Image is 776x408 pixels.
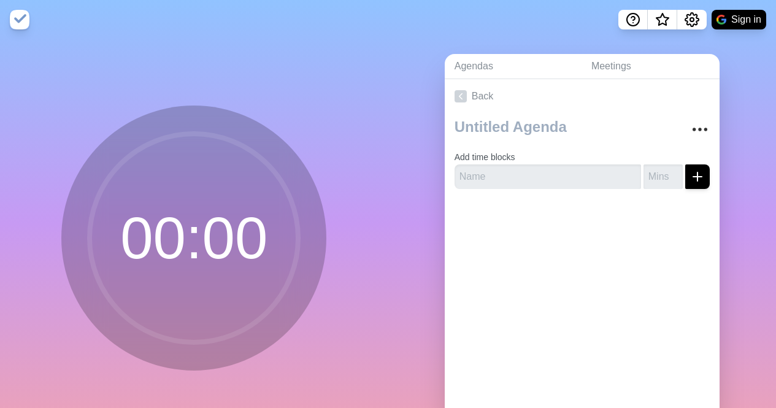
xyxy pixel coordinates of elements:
label: Add time blocks [455,152,515,162]
a: Agendas [445,54,582,79]
img: google logo [716,15,726,25]
button: Help [618,10,648,29]
a: Meetings [582,54,720,79]
button: More [688,117,712,142]
button: What’s new [648,10,677,29]
button: Settings [677,10,707,29]
input: Mins [643,164,683,189]
img: timeblocks logo [10,10,29,29]
input: Name [455,164,641,189]
a: Back [445,79,720,114]
button: Sign in [712,10,766,29]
